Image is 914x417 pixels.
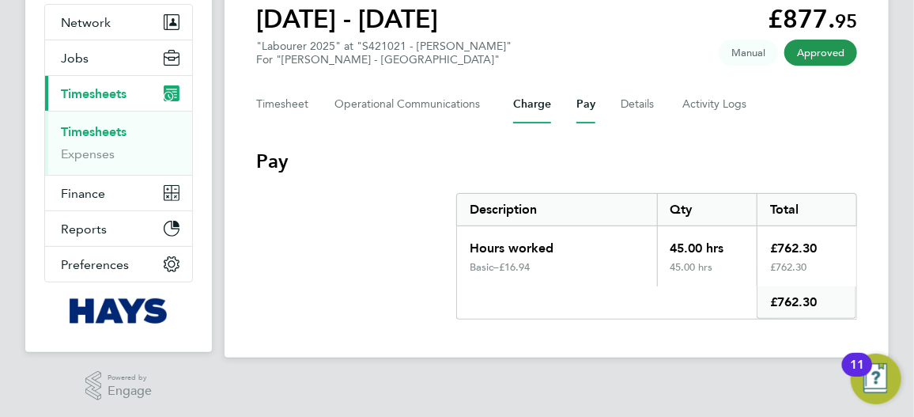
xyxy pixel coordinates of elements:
[621,85,657,123] button: Details
[45,76,192,111] button: Timesheets
[499,261,644,274] div: £16.94
[851,354,901,404] button: Open Resource Center, 11 new notifications
[61,124,127,139] a: Timesheets
[45,40,192,75] button: Jobs
[850,365,864,385] div: 11
[45,211,192,246] button: Reports
[70,298,168,324] img: hays-logo-retina.png
[456,193,857,320] div: Pay
[256,149,857,320] section: Pay
[61,15,111,30] span: Network
[457,226,656,261] div: Hours worked
[757,226,856,261] div: £762.30
[44,298,193,324] a: Go to home page
[61,86,127,101] span: Timesheets
[657,226,757,261] div: 45.00 hrs
[85,371,153,401] a: Powered byEngage
[657,194,757,226] div: Qty
[784,40,857,66] span: This timesheet has been approved.
[256,53,512,66] div: For "[PERSON_NAME] - [GEOGRAPHIC_DATA]"
[108,371,152,385] span: Powered by
[835,9,857,32] span: 95
[334,85,488,123] button: Operational Communications
[61,146,115,161] a: Expenses
[45,176,192,210] button: Finance
[61,257,129,272] span: Preferences
[108,385,152,398] span: Engage
[256,3,438,35] h1: [DATE] - [DATE]
[719,40,778,66] span: This timesheet was manually created.
[61,222,107,237] span: Reports
[576,85,595,123] button: Pay
[45,247,192,282] button: Preferences
[657,261,757,286] div: 45.00 hrs
[513,85,551,123] button: Charge
[757,261,856,286] div: £762.30
[61,186,105,201] span: Finance
[256,85,309,123] button: Timesheet
[45,111,192,175] div: Timesheets
[757,286,856,319] div: £762.30
[45,5,192,40] button: Network
[757,194,856,226] div: Total
[768,4,857,34] app-decimal: £877.
[256,40,512,66] div: "Labourer 2025" at "S421021 - [PERSON_NAME]"
[256,149,857,174] h3: Pay
[682,85,749,123] button: Activity Logs
[61,51,89,66] span: Jobs
[493,260,499,274] span: –
[470,261,499,274] div: Basic
[457,194,656,226] div: Description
